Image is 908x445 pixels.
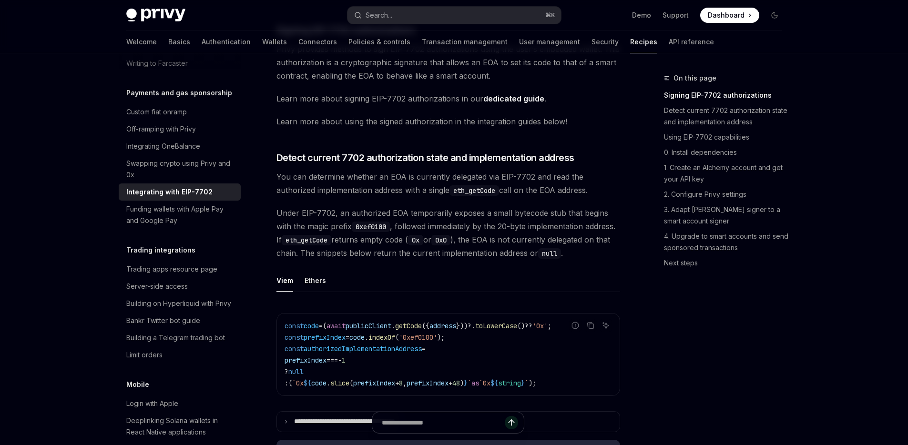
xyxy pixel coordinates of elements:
a: User management [519,30,580,53]
span: Under EIP-7702, an authorized EOA temporarily exposes a small bytecode stub that begins with the ... [276,206,620,260]
a: Building a Telegram trading bot [119,329,241,346]
span: ?? [525,322,532,330]
span: 1 [342,356,346,364]
a: Support [663,10,689,20]
a: Using EIP-7702 capabilities [664,130,790,145]
span: ` [525,379,529,387]
span: slice [330,379,349,387]
a: Funding wallets with Apple Pay and Google Pay [119,201,241,229]
div: Bankr Twitter bot guide [126,315,200,326]
span: = [319,322,323,330]
div: Trading apps resource page [126,263,217,275]
span: : [285,379,288,387]
span: ({ [422,322,429,330]
span: address [429,322,456,330]
span: code [349,333,365,342]
span: ( [395,333,399,342]
a: Next steps [664,255,790,271]
span: . [326,379,330,387]
span: + [395,379,399,387]
a: Recipes [630,30,657,53]
a: Trading apps resource page [119,261,241,278]
span: null [288,367,304,376]
a: 3. Adapt [PERSON_NAME] signer to a smart account signer [664,202,790,229]
h5: Mobile [126,379,149,390]
span: You can determine whether an EOA is currently delegated via EIP-7702 and read the authorized impl... [276,170,620,197]
a: dedicated guide [483,94,544,104]
div: Integrating OneBalance [126,141,200,152]
a: Custom fiat onramp [119,103,241,121]
span: ) [460,379,464,387]
input: Ask a question... [382,412,505,433]
a: Welcome [126,30,157,53]
span: 8 [399,379,403,387]
span: prefixIndex [353,379,395,387]
code: eth_getCode [449,185,499,196]
span: string [498,379,521,387]
span: }))?. [456,322,475,330]
span: ( [349,379,353,387]
a: Detect current 7702 authorization state and implementation address [664,103,790,130]
span: prefixIndex [304,333,346,342]
code: eth_getCode [282,235,331,245]
a: Authentication [202,30,251,53]
a: Connectors [298,30,337,53]
span: code [304,322,319,330]
div: Limit orders [126,349,163,361]
span: toLowerCase [475,322,517,330]
div: Building on Hyperliquid with Privy [126,298,231,309]
span: . [365,333,368,342]
button: Search...⌘K [347,7,561,24]
span: On this page [673,72,716,84]
span: } [464,379,468,387]
span: Learn more about signing EIP-7702 authorizations in our . [276,92,620,105]
a: API reference [669,30,714,53]
code: 0x0 [431,235,450,245]
span: Detect current 7702 authorization state and implementation address [276,151,574,164]
a: Swapping crypto using Privy and 0x [119,155,241,183]
span: Learn more about using the signed authorization in the integration guides below! [276,115,620,128]
span: === [326,356,338,364]
span: - [338,356,342,364]
a: Transaction management [422,30,508,53]
a: Policies & controls [348,30,410,53]
button: Viem [276,269,293,292]
span: ${ [304,379,311,387]
div: Custom fiat onramp [126,106,187,118]
a: Integrating with EIP-7702 [119,183,241,201]
a: 1. Create an Alchemy account and get your API key [664,160,790,187]
a: 0. Install dependencies [664,145,790,160]
span: authorizedImplementationAddress [304,344,422,353]
a: Limit orders [119,346,241,364]
span: '0x' [532,322,548,330]
div: Building a Telegram trading bot [126,332,225,344]
div: Login with Apple [126,398,178,409]
a: Building on Hyperliquid with Privy [119,295,241,312]
span: ? [285,367,288,376]
button: Copy the contents from the code block [584,319,597,332]
div: Server-side access [126,281,188,292]
span: ; [548,322,551,330]
a: Login with Apple [119,395,241,412]
span: getCode [395,322,422,330]
span: prefixIndex [407,379,449,387]
span: } [521,379,525,387]
button: Toggle dark mode [767,8,782,23]
span: ⌘ K [545,11,555,19]
span: publicClient [346,322,391,330]
span: 48 [452,379,460,387]
div: Off-ramping with Privy [126,123,196,135]
span: Dashboard [708,10,745,20]
h5: Trading integrations [126,244,195,256]
button: Report incorrect code [569,319,582,332]
span: as [471,379,479,387]
span: prefixIndex [285,356,326,364]
span: await [326,322,346,330]
span: `0x [292,379,304,387]
span: ); [529,379,536,387]
span: indexOf [368,333,395,342]
span: const [285,333,304,342]
a: Off-ramping with Privy [119,121,241,138]
div: Swapping crypto using Privy and 0x [126,158,235,181]
span: ${ [490,379,498,387]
